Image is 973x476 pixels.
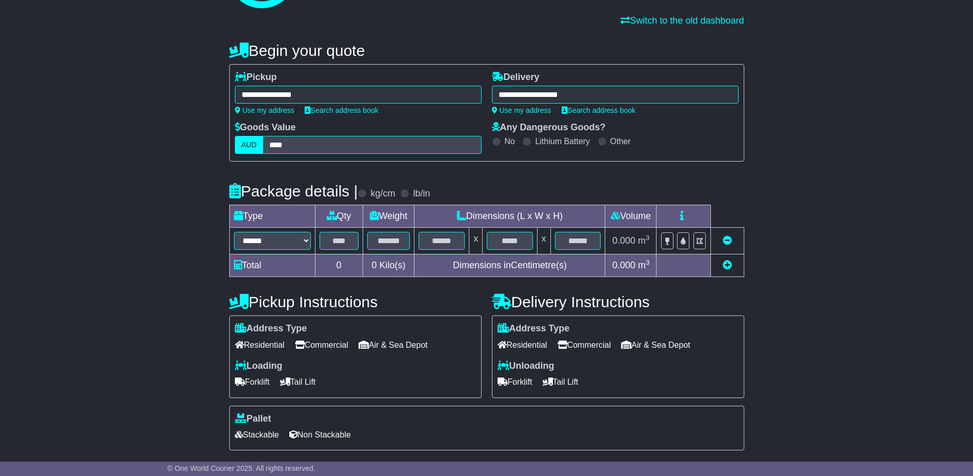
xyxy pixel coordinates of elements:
span: m [638,260,650,270]
span: m [638,235,650,246]
label: Any Dangerous Goods? [492,122,606,133]
label: Loading [235,361,283,372]
td: Dimensions in Centimetre(s) [414,254,605,277]
label: Address Type [235,323,307,334]
label: lb/in [413,188,430,200]
a: Use my address [492,106,551,114]
span: 0.000 [612,235,636,246]
label: kg/cm [370,188,395,200]
span: Stackable [235,427,279,443]
span: Tail Lift [280,374,316,390]
h4: Package details | [229,183,358,200]
h4: Begin your quote [229,42,744,59]
h4: Delivery Instructions [492,293,744,310]
td: x [469,228,483,254]
td: Weight [363,205,414,228]
a: Search address book [562,106,636,114]
label: Pallet [235,413,271,425]
span: 0.000 [612,260,636,270]
label: Pickup [235,72,277,83]
span: Air & Sea Depot [359,337,428,353]
span: Non Stackable [289,427,351,443]
td: Kilo(s) [363,254,414,277]
span: Residential [498,337,547,353]
a: Switch to the old dashboard [621,15,744,26]
label: Delivery [492,72,540,83]
a: Add new item [723,260,732,270]
span: Forklift [498,374,532,390]
label: Unloading [498,361,554,372]
span: Commercial [295,337,348,353]
td: Volume [605,205,657,228]
td: 0 [315,254,363,277]
a: Use my address [235,106,294,114]
span: Forklift [235,374,270,390]
label: No [505,136,515,146]
td: x [537,228,550,254]
td: Qty [315,205,363,228]
span: Commercial [558,337,611,353]
sup: 3 [646,259,650,266]
label: Goods Value [235,122,296,133]
h4: Pickup Instructions [229,293,482,310]
label: AUD [235,136,264,154]
td: Type [229,205,315,228]
span: Residential [235,337,285,353]
sup: 3 [646,234,650,242]
label: Address Type [498,323,570,334]
span: Air & Sea Depot [621,337,690,353]
td: Total [229,254,315,277]
td: Dimensions (L x W x H) [414,205,605,228]
a: Remove this item [723,235,732,246]
span: © One World Courier 2025. All rights reserved. [167,464,315,472]
label: Other [610,136,631,146]
span: Tail Lift [543,374,579,390]
span: 0 [371,260,376,270]
a: Search address book [305,106,379,114]
label: Lithium Battery [535,136,590,146]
